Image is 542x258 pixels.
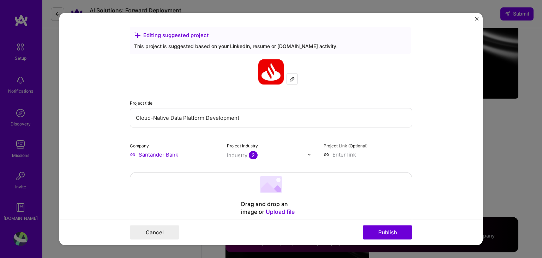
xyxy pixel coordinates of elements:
div: Editing suggested project [134,31,406,39]
img: Company logo [258,59,284,85]
input: Enter name or website [130,151,218,158]
label: Project title [130,100,152,106]
img: drop icon [307,152,311,157]
img: Edit [289,76,295,82]
div: This project is suggested based on your LinkedIn, resume or [DOMAIN_NAME] activity. [134,42,406,50]
span: Upload file [266,208,295,215]
label: Project Link (Optional) [324,143,368,148]
label: Company [130,143,149,148]
div: We recommend uploading at least 4 images. [207,217,335,225]
label: Project industry [227,143,258,148]
button: Cancel [130,225,179,240]
button: Close [475,17,478,25]
i: icon SuggestedTeams [134,32,140,38]
div: Drag and drop an image or Upload fileWe recommend uploading at least 4 images.1600x1200px or high... [130,172,412,236]
input: Enter link [324,151,412,158]
span: 2 [249,151,258,159]
div: Industry [227,152,258,159]
div: Edit [287,74,297,84]
div: Drag and drop an image or [241,200,301,216]
button: Publish [363,225,412,240]
input: Enter the name of the project [130,108,412,128]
